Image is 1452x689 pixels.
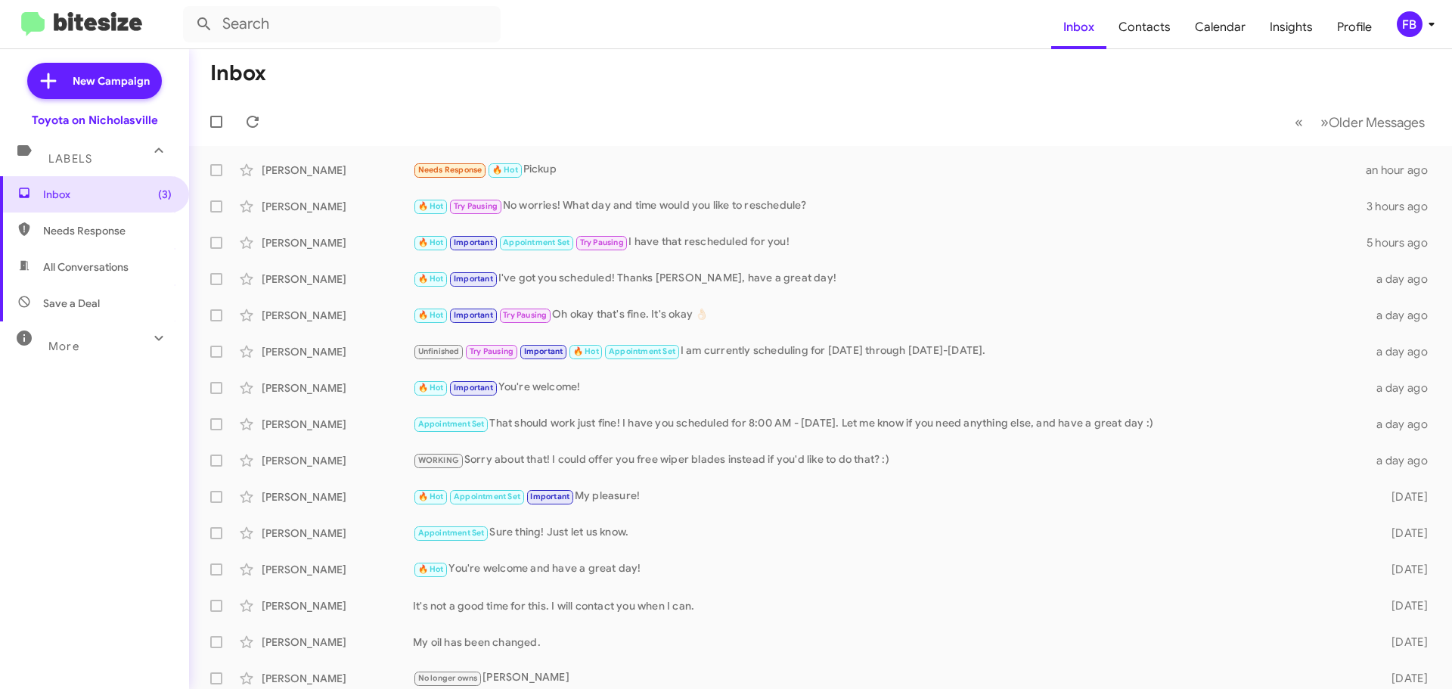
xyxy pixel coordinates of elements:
[454,383,493,393] span: Important
[418,346,460,356] span: Unfinished
[530,492,569,501] span: Important
[413,415,1367,433] div: That should work just fine! I have you scheduled for 8:00 AM - [DATE]. Let me know if you need an...
[1367,598,1440,613] div: [DATE]
[418,564,444,574] span: 🔥 Hot
[1311,107,1434,138] button: Next
[413,270,1367,287] div: I've got you scheduled! Thanks [PERSON_NAME], have a great day!
[262,272,413,287] div: [PERSON_NAME]
[418,419,485,429] span: Appointment Set
[262,199,413,214] div: [PERSON_NAME]
[418,455,459,465] span: WORKING
[43,296,100,311] span: Save a Deal
[1367,562,1440,577] div: [DATE]
[413,197,1367,215] div: No worries! What day and time would you like to reschedule?
[183,6,501,42] input: Search
[210,61,266,85] h1: Inbox
[262,380,413,396] div: [PERSON_NAME]
[454,201,498,211] span: Try Pausing
[503,237,569,247] span: Appointment Set
[1051,5,1106,49] a: Inbox
[1367,417,1440,432] div: a day ago
[413,452,1367,469] div: Sorry about that! I could offer you free wiper blades instead if you'd like to do that? :)
[32,113,158,128] div: Toyota on Nicholasville
[413,669,1367,687] div: [PERSON_NAME]
[413,379,1367,396] div: You're welcome!
[1329,114,1425,131] span: Older Messages
[1367,635,1440,650] div: [DATE]
[43,223,172,238] span: Needs Response
[262,308,413,323] div: [PERSON_NAME]
[418,201,444,211] span: 🔥 Hot
[1397,11,1423,37] div: FB
[418,673,478,683] span: No longer owns
[158,187,172,202] span: (3)
[418,237,444,247] span: 🔥 Hot
[43,187,172,202] span: Inbox
[48,152,92,166] span: Labels
[492,165,518,175] span: 🔥 Hot
[454,310,493,320] span: Important
[262,526,413,541] div: [PERSON_NAME]
[413,635,1367,650] div: My oil has been changed.
[454,274,493,284] span: Important
[43,259,129,275] span: All Conversations
[1384,11,1435,37] button: FB
[262,635,413,650] div: [PERSON_NAME]
[1106,5,1183,49] a: Contacts
[1183,5,1258,49] a: Calendar
[262,598,413,613] div: [PERSON_NAME]
[1258,5,1325,49] a: Insights
[413,161,1366,178] div: Pickup
[470,346,513,356] span: Try Pausing
[454,237,493,247] span: Important
[418,310,444,320] span: 🔥 Hot
[262,562,413,577] div: [PERSON_NAME]
[418,492,444,501] span: 🔥 Hot
[262,453,413,468] div: [PERSON_NAME]
[454,492,520,501] span: Appointment Set
[580,237,624,247] span: Try Pausing
[1367,272,1440,287] div: a day ago
[418,274,444,284] span: 🔥 Hot
[413,524,1367,542] div: Sure thing! Just let us know.
[413,343,1367,360] div: I am currently scheduling for [DATE] through [DATE]-[DATE].
[418,165,482,175] span: Needs Response
[1320,113,1329,132] span: »
[413,234,1367,251] div: I have that rescheduled for you!
[1367,199,1440,214] div: 3 hours ago
[413,560,1367,578] div: You're welcome and have a great day!
[1325,5,1384,49] a: Profile
[609,346,675,356] span: Appointment Set
[1367,526,1440,541] div: [DATE]
[413,598,1367,613] div: It's not a good time for this. I will contact you when I can.
[262,235,413,250] div: [PERSON_NAME]
[524,346,563,356] span: Important
[262,163,413,178] div: [PERSON_NAME]
[418,383,444,393] span: 🔥 Hot
[1286,107,1434,138] nav: Page navigation example
[1366,163,1440,178] div: an hour ago
[1367,344,1440,359] div: a day ago
[262,489,413,504] div: [PERSON_NAME]
[48,340,79,353] span: More
[413,488,1367,505] div: My pleasure!
[418,528,485,538] span: Appointment Set
[27,63,162,99] a: New Campaign
[1367,308,1440,323] div: a day ago
[1367,453,1440,468] div: a day ago
[1367,671,1440,686] div: [DATE]
[73,73,150,88] span: New Campaign
[1367,235,1440,250] div: 5 hours ago
[1286,107,1312,138] button: Previous
[573,346,599,356] span: 🔥 Hot
[1295,113,1303,132] span: «
[262,671,413,686] div: [PERSON_NAME]
[262,344,413,359] div: [PERSON_NAME]
[503,310,547,320] span: Try Pausing
[262,417,413,432] div: [PERSON_NAME]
